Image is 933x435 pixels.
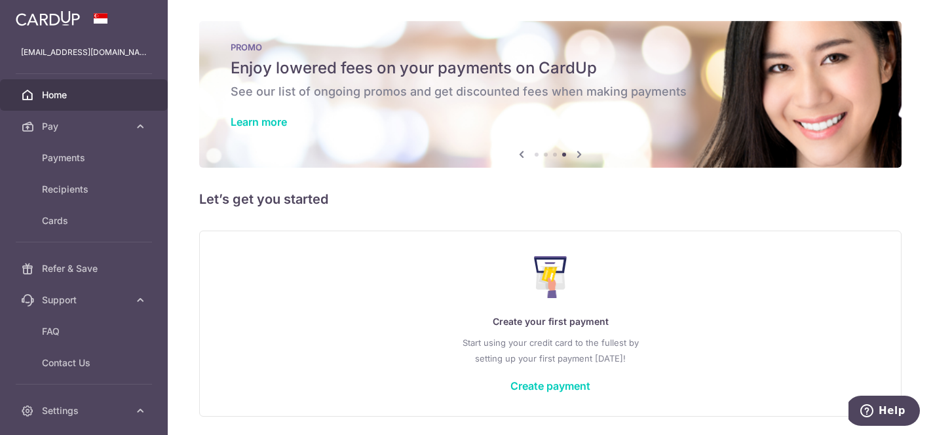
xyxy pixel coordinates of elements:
img: Latest Promos banner [199,21,902,168]
span: FAQ [42,325,128,338]
h5: Let’s get you started [199,189,902,210]
span: Home [42,88,128,102]
span: Recipients [42,183,128,196]
p: PROMO [231,42,870,52]
h6: See our list of ongoing promos and get discounted fees when making payments [231,84,870,100]
p: [EMAIL_ADDRESS][DOMAIN_NAME] [21,46,147,59]
h5: Enjoy lowered fees on your payments on CardUp [231,58,870,79]
p: Create your first payment [226,314,875,330]
span: Pay [42,120,128,133]
img: CardUp [16,10,80,26]
span: Contact Us [42,356,128,369]
span: Cards [42,214,128,227]
p: Start using your credit card to the fullest by setting up your first payment [DATE]! [226,335,875,366]
iframe: Opens a widget where you can find more information [848,396,920,428]
span: Support [42,293,128,307]
a: Create payment [510,379,590,392]
span: Payments [42,151,128,164]
img: Make Payment [534,256,567,298]
span: Settings [42,404,128,417]
span: Refer & Save [42,262,128,275]
a: Learn more [231,115,287,128]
